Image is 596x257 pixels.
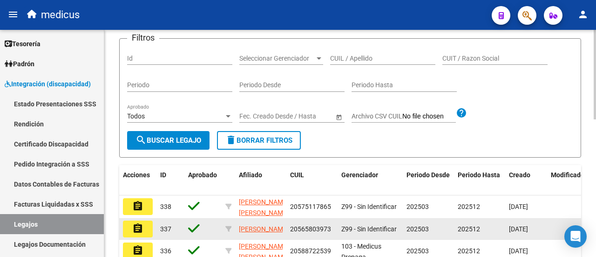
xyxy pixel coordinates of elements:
span: 20575117865 [290,203,331,210]
span: [PERSON_NAME] [PERSON_NAME] [239,198,289,216]
input: Archivo CSV CUIL [402,112,456,121]
datatable-header-cell: Gerenciador [338,165,403,196]
span: 336 [160,247,171,255]
span: 20588722539 [290,247,331,255]
input: End date [276,112,322,120]
span: Aprobado [188,171,217,179]
span: Acciones [123,171,150,179]
datatable-header-cell: CUIL [286,165,338,196]
span: [DATE] [509,225,528,233]
mat-icon: assignment [132,223,143,234]
mat-icon: person [577,9,589,20]
button: Buscar Legajo [127,131,210,150]
mat-icon: assignment [132,201,143,212]
mat-icon: help [456,107,467,118]
span: medicus [41,5,80,25]
datatable-header-cell: Aprobado [184,165,222,196]
span: CUIL [290,171,304,179]
datatable-header-cell: Modificado [547,165,589,196]
span: Seleccionar Gerenciador [239,55,315,63]
div: Open Intercom Messenger [564,225,587,248]
button: Open calendar [334,112,344,122]
span: 338 [160,203,171,210]
span: 202512 [458,203,480,210]
span: 202512 [458,247,480,255]
span: Afiliado [239,171,262,179]
span: Creado [509,171,530,179]
input: Start date [239,112,268,120]
span: Buscar Legajo [135,136,201,145]
span: [DATE] [509,247,528,255]
datatable-header-cell: Periodo Hasta [454,165,505,196]
mat-icon: delete [225,134,237,146]
span: Z99 - Sin Identificar [341,203,397,210]
span: 20565803973 [290,225,331,233]
datatable-header-cell: Afiliado [235,165,286,196]
span: Periodo Hasta [458,171,500,179]
mat-icon: search [135,134,147,146]
span: 202503 [406,247,429,255]
span: Borrar Filtros [225,136,292,145]
datatable-header-cell: Acciones [119,165,156,196]
span: 202503 [406,225,429,233]
span: Z99 - Sin Identificar [341,225,397,233]
span: Todos [127,112,145,120]
datatable-header-cell: ID [156,165,184,196]
span: ID [160,171,166,179]
span: Tesorería [5,39,41,49]
span: 202503 [406,203,429,210]
span: Padrón [5,59,34,69]
datatable-header-cell: Creado [505,165,547,196]
span: Periodo Desde [406,171,450,179]
span: Integración (discapacidad) [5,79,91,89]
span: [DATE] [509,203,528,210]
h3: Filtros [127,31,159,44]
mat-icon: menu [7,9,19,20]
span: Archivo CSV CUIL [352,112,402,120]
mat-icon: assignment [132,245,143,256]
span: Gerenciador [341,171,378,179]
span: [PERSON_NAME] [239,225,289,233]
button: Borrar Filtros [217,131,301,150]
datatable-header-cell: Periodo Desde [403,165,454,196]
span: 202512 [458,225,480,233]
span: Modificado [551,171,584,179]
span: 337 [160,225,171,233]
